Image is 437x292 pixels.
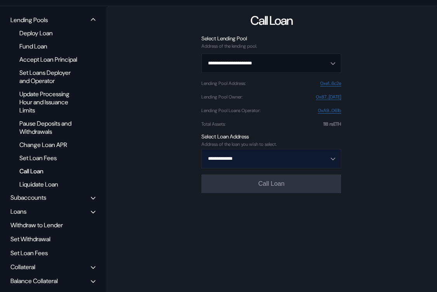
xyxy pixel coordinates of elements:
[320,81,341,86] a: 0xe1...6c2e
[10,16,48,24] div: Lending Pools
[16,28,86,38] div: Deploy Loan
[16,153,86,163] div: Set Loan Fees
[10,277,58,285] div: Balance Collateral
[8,219,98,231] div: Withdraw to Lender
[201,133,341,140] div: Select Loan Address
[250,12,293,29] div: Call Loan
[16,41,86,52] div: Fund Loan
[201,54,341,73] button: Open menu
[16,67,86,86] div: Set Loans Deployer and Operator
[16,140,86,150] div: Change Loan APR
[16,179,86,190] div: Liquidate Loan
[201,94,243,100] div: Lending Pool Owner :
[201,43,341,49] div: Address of the lending pool.
[201,149,341,168] button: Open menu
[201,81,246,86] div: Lending Pool Address :
[201,108,260,113] div: Lending Pool Loans Operator :
[10,263,35,271] div: Collateral
[323,121,341,127] div: 118 rsETH
[318,108,341,114] a: 0xA9...061b
[16,54,86,65] div: Accept Loan Principal
[10,207,26,216] div: Loans
[10,194,46,202] div: Subaccounts
[16,89,86,116] div: Update Processing Hour and Issuance Limits
[16,166,86,176] div: Call Loan
[201,142,341,147] div: Address of the loan you wish to select.
[316,94,341,100] a: 0x87...[DATE]
[201,175,341,193] button: Call Loan
[8,233,98,245] div: Set Withdrawal
[16,118,86,137] div: Pause Deposits and Withdrawals
[201,35,341,42] div: Select Lending Pool
[201,121,225,127] div: Total Assets :
[8,247,98,259] div: Set Loan Fees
